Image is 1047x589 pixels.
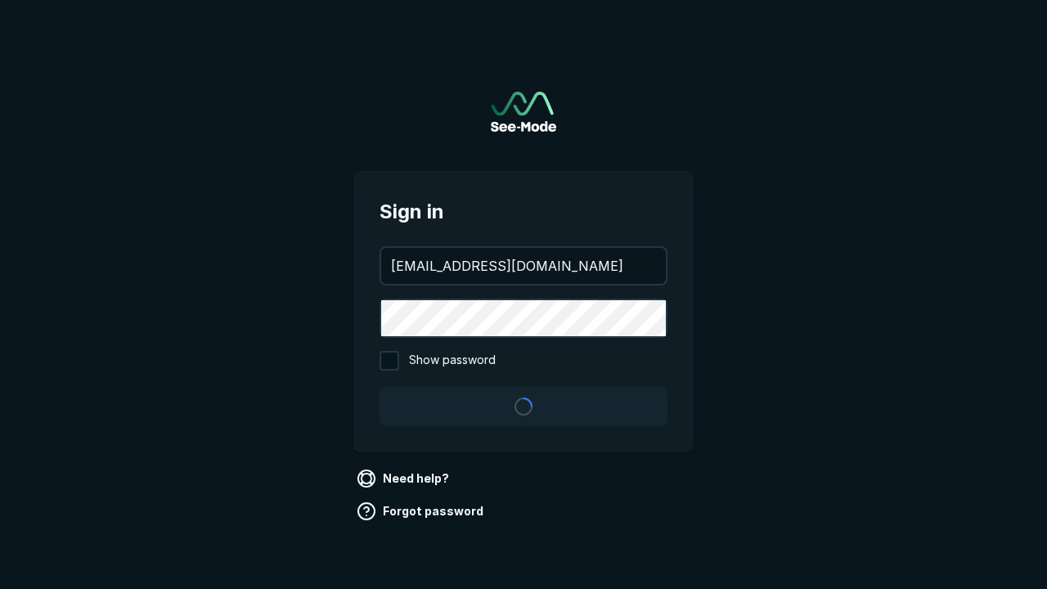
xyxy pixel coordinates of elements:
input: your@email.com [381,248,666,284]
a: Forgot password [353,498,490,524]
span: Show password [409,351,496,371]
a: Need help? [353,465,456,492]
span: Sign in [380,197,667,227]
img: See-Mode Logo [491,92,556,132]
a: Go to sign in [491,92,556,132]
